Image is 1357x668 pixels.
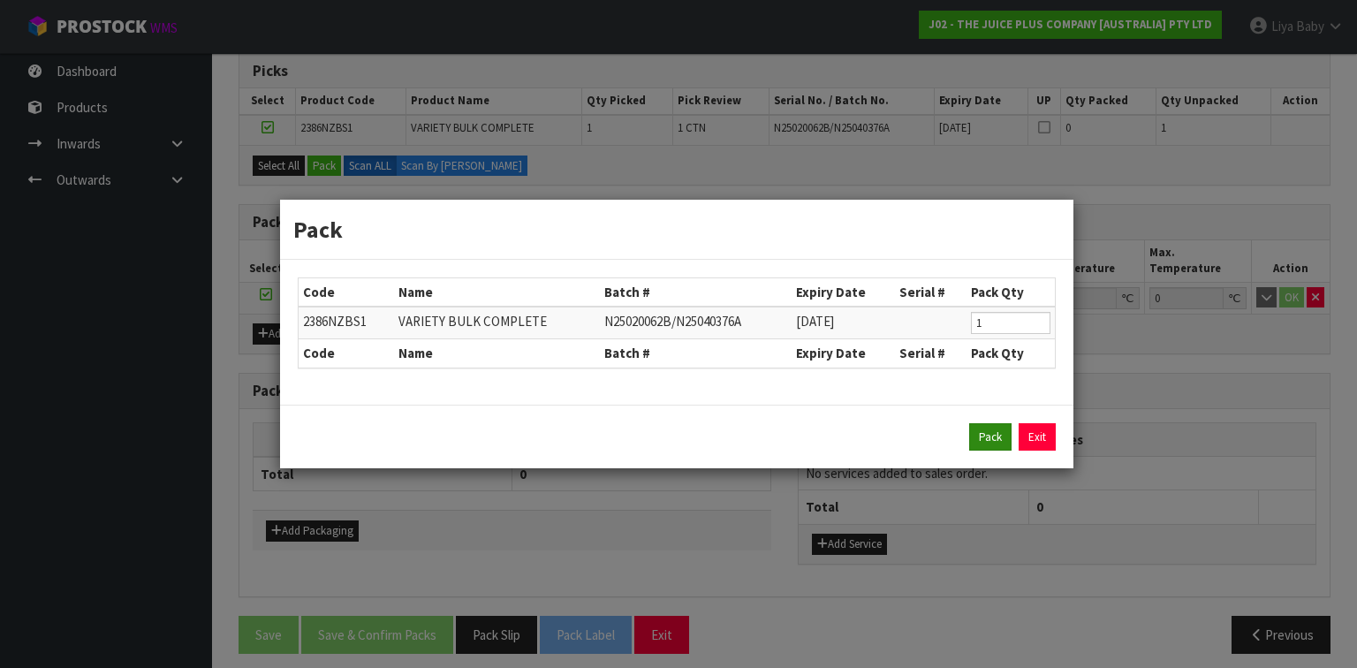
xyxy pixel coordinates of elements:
th: Name [394,339,601,368]
span: N25020062B/N25040376A [604,313,741,330]
th: Code [299,339,394,368]
a: Exit [1019,423,1056,452]
th: Pack Qty [967,339,1055,368]
th: Expiry Date [792,339,895,368]
th: Serial # [895,339,967,368]
th: Serial # [895,278,967,307]
span: [DATE] [796,313,834,330]
th: Code [299,278,394,307]
th: Batch # [600,278,792,307]
th: Pack Qty [967,278,1055,307]
th: Expiry Date [792,278,895,307]
span: 2386NZBS1 [303,313,367,330]
button: Pack [969,423,1012,452]
th: Batch # [600,339,792,368]
span: VARIETY BULK COMPLETE [398,313,547,330]
h3: Pack [293,213,1060,246]
th: Name [394,278,601,307]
